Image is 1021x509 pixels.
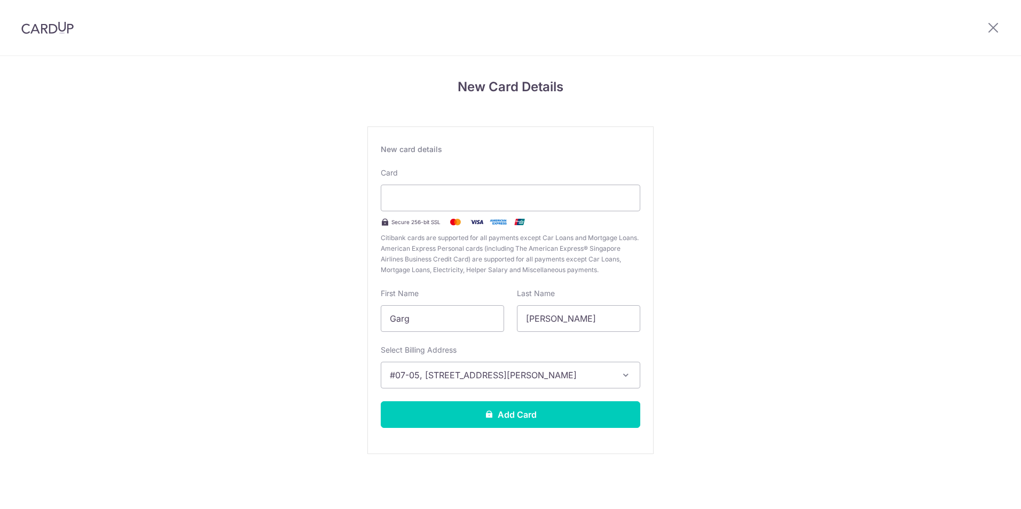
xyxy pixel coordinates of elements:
[390,369,612,381] span: #07-05, [STREET_ADDRESS][PERSON_NAME]
[391,218,441,226] span: Secure 256-bit SSL
[381,345,457,355] label: Select Billing Address
[381,144,640,155] div: New card details
[517,305,640,332] input: Cardholder Last Name
[381,305,504,332] input: Cardholder First Name
[466,216,488,228] img: Visa
[445,216,466,228] img: Mastercard
[381,233,640,275] span: Citibank cards are supported for all payments except Car Loans and Mortgage Loans. American Expre...
[381,362,640,388] button: #07-05, [STREET_ADDRESS][PERSON_NAME]
[381,168,398,178] label: Card
[381,401,640,428] button: Add Card
[21,21,74,34] img: CardUp
[381,288,419,299] label: First Name
[953,477,1010,504] iframe: Opens a widget where you can find more information
[517,288,555,299] label: Last Name
[390,192,631,204] iframe: Secure card payment input frame
[488,216,509,228] img: .alt.amex
[367,77,654,97] h4: New Card Details
[509,216,530,228] img: .alt.unionpay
